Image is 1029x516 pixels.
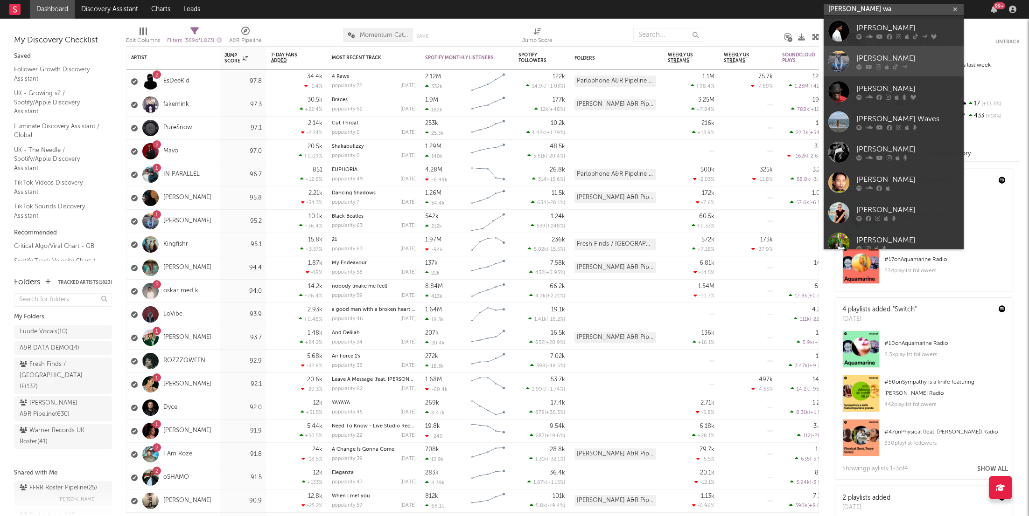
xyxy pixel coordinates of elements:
a: [PERSON_NAME] Waves [824,107,964,137]
a: [PERSON_NAME] [163,264,211,272]
div: [PERSON_NAME] [856,144,959,155]
div: ( ) [526,83,565,89]
span: +11.8 % [811,107,827,112]
span: -20.4 % [547,154,564,159]
div: Saved [14,51,112,62]
div: A&R Pipeline [229,23,262,50]
a: a good man with a broken heart - slowed [332,307,433,312]
input: Search... [633,28,703,42]
div: +22.4 % [300,106,322,112]
svg: Chart title [467,163,509,186]
div: 75.7k [758,74,773,80]
div: EUPHORIA [332,167,416,172]
div: 2.14k [308,120,322,126]
div: [PERSON_NAME] A&R Pipeline (630) [574,262,656,273]
div: popularity: 58 [332,270,363,275]
div: Fresh Finds / [GEOGRAPHIC_DATA] IE ( 137 ) [20,359,85,392]
div: ( ) [532,176,565,182]
div: # 50 on Sympathy is a knife featuring [PERSON_NAME] Radio [884,377,1006,399]
div: Braces [332,97,416,103]
a: [PERSON_NAME] [163,194,211,202]
div: Jump Score [522,35,553,46]
span: 14.9k [532,84,545,89]
span: +1.03 % [546,84,564,89]
div: 173k [760,237,773,243]
div: +13.9 % [692,130,714,136]
input: Search for folders... [14,293,112,307]
div: 14.2k [308,283,322,289]
div: 97.8 [224,76,262,87]
span: 1.23M [795,84,808,89]
div: +0.09 % [299,153,322,159]
div: popularity: 72 [332,83,362,89]
div: -18 % [306,269,322,275]
a: Leave A Message (feat. [PERSON_NAME] & Trick Shady) [332,377,465,382]
span: 58.8k [797,177,810,182]
a: Follower Growth Discovery Assistant [14,64,103,83]
div: +0.33 % [692,223,714,229]
a: 4 Raws [332,74,349,79]
a: [PERSON_NAME] [824,76,964,107]
div: Edit Columns [126,35,160,46]
div: 94.0 [224,286,262,297]
a: 21 [332,237,337,242]
a: TikTok Sounds Discovery Assistant [14,201,103,220]
a: LoVibe. [163,310,184,318]
div: ( ) [529,269,565,275]
div: -6.99k [425,177,448,183]
a: Kingfishr [163,241,188,248]
div: Parlophone A&R Pipeline (460) [574,169,656,180]
a: Spotify Track Velocity Chart / [GEOGRAPHIC_DATA] [14,256,103,275]
button: Show All [977,466,1008,472]
a: Dancing Shadows [332,191,376,196]
div: 1.26M [425,190,441,196]
div: A&R DATA DEMO ( 14 ) [20,343,79,354]
a: I Am Roze [163,450,192,458]
div: 19.3M [812,97,829,103]
div: 330 playlist followers [884,438,1006,449]
svg: Chart title [467,70,509,93]
a: Mavo [163,147,178,155]
div: [PERSON_NAME] [856,22,959,34]
a: UK - Growing v2 / Spotify/Apple Discovery Assistant [14,88,103,117]
a: [PERSON_NAME] [163,427,211,435]
a: A&R DATA DEMO(14) [14,341,112,355]
div: +7.84 % [691,106,714,112]
div: 122k [553,74,565,80]
div: Most Recent Track [332,55,402,61]
div: 2.3k playlist followers [884,349,1006,360]
span: 432 [535,270,544,275]
a: EUPHORIA [332,167,357,172]
div: 97.0 [224,146,262,157]
div: 140k [425,153,443,159]
div: [PERSON_NAME] [856,53,959,64]
div: 1.54M [698,283,714,289]
div: 95.2 [224,216,262,227]
div: Jump Score [224,53,248,64]
div: +26.4 % [299,293,322,299]
div: 10.2k [551,120,565,126]
div: ( ) [527,153,565,159]
a: TikTok Videos Discovery Assistant [14,178,103,197]
div: +12.6 % [300,176,322,182]
a: Warner Records UK Roster(41) [14,424,112,449]
div: 1.09M [812,190,829,196]
svg: Chart title [467,233,509,256]
a: [PERSON_NAME] [163,334,211,342]
div: [DATE] [400,200,416,205]
div: 1.24k [551,213,565,220]
span: +18 % [984,114,1001,119]
div: 216k [701,120,714,126]
input: Search for artists [824,4,964,15]
div: ( ) [534,106,565,112]
div: 48.5k [550,144,565,150]
a: ROZZZQWEEN [163,357,205,365]
div: 8.84M [425,283,443,289]
div: 34.4k [307,74,322,80]
span: 22.3k [796,131,808,136]
div: +36.4 % [299,223,322,229]
div: 234 playlist followers [884,265,1006,276]
div: 95.1 [224,239,262,250]
div: 60.5k [699,213,714,220]
a: [PERSON_NAME] [824,228,964,258]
